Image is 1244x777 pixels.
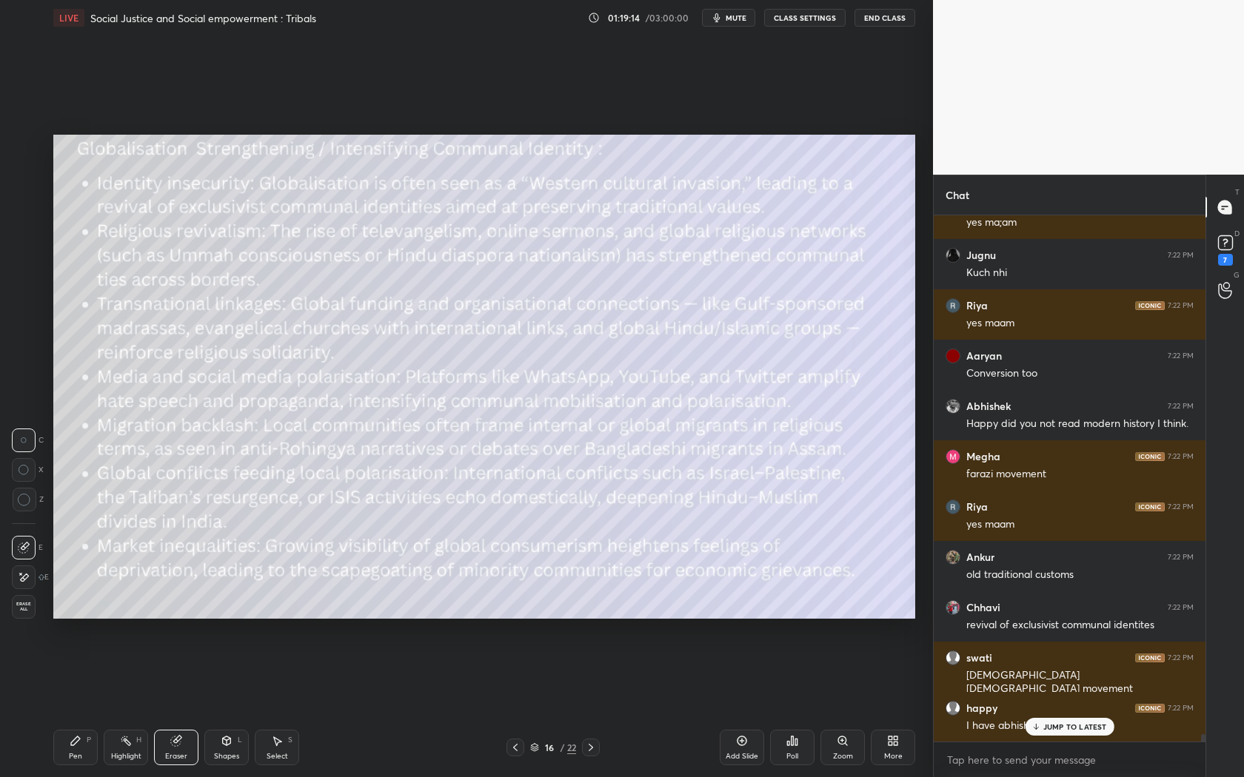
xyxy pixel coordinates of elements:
[966,266,1194,280] div: Kuch nhi
[966,450,1000,463] h6: Megha
[560,743,564,752] div: /
[136,736,141,744] div: H
[966,417,1194,431] div: Happy did you not read modern history I think.
[946,600,960,615] img: 3
[1135,452,1165,461] img: iconic-dark.1390631f.png
[946,399,960,414] img: 206d75da9c034f4ca659aeb246a03329.jpg
[1135,301,1165,310] img: iconic-dark.1390631f.png
[966,517,1194,532] div: yes maam
[966,551,994,564] h6: Ankur
[12,428,44,452] div: C
[855,9,915,27] button: End Class
[1168,704,1194,713] div: 7:22 PM
[1168,402,1194,411] div: 7:22 PM
[966,568,1194,582] div: old traditional customs
[1235,186,1240,198] p: T
[726,753,758,760] div: Add Slide
[966,316,1194,331] div: yes maam
[934,215,1205,741] div: grid
[12,536,43,559] div: E
[946,701,960,716] img: default.png
[966,651,992,665] h6: swati
[53,9,84,27] div: LIVE
[966,702,997,715] h6: happy
[214,753,239,760] div: Shapes
[946,449,960,464] img: 50ae7c556a7448be8c257c65e3b32a0e.55436854_3
[267,753,288,760] div: Select
[966,249,996,262] h6: Jugnu
[1135,502,1165,511] img: iconic-dark.1390631f.png
[946,298,960,313] img: AATXAJx-HSTo26SS8kedXRAE-77H6j-qPrD_UGRcrvc6=s96-c
[1168,351,1194,360] div: 7:22 PM
[1168,502,1194,511] div: 7:22 PM
[884,753,903,760] div: More
[12,488,44,511] div: Z
[1234,269,1240,280] p: G
[1135,653,1165,662] img: iconic-dark.1390631f.png
[946,499,960,514] img: AATXAJx-HSTo26SS8kedXRAE-77H6j-qPrD_UGRcrvc6=s96-c
[946,248,960,263] img: a4064d47616049308a364e3a7fcb1629.jpg
[966,601,1000,614] h6: Chhavi
[966,668,1194,696] div: [DEMOGRAPHIC_DATA] [DEMOGRAPHIC_DATA] movement
[1168,251,1194,260] div: 7:22 PM
[966,467,1194,482] div: farazi movement
[1135,704,1165,713] img: iconic-dark.1390631f.png
[111,753,141,760] div: Highlight
[946,349,960,363] img: baa5afd00dbe46adb6d9b7cbb6006731.jpg
[764,9,846,27] button: CLASS SETTINGS
[946,550,960,565] img: 6fa86cff44764fb4ba5f98aecd076994.jpg
[13,602,35,612] span: Erase all
[1168,653,1194,662] div: 7:22 PM
[1218,254,1233,266] div: 7
[966,719,1194,733] div: I have abhishek
[726,13,746,23] span: mute
[966,349,1002,363] h6: Aaryan
[542,743,557,752] div: 16
[90,11,316,25] h4: Social Justice and Social empowerment : Tribals
[934,175,981,215] p: Chat
[1168,603,1194,612] div: 7:22 PM
[786,753,798,760] div: Poll
[966,400,1011,413] h6: Abhishek
[966,299,988,312] h6: Riya
[1168,452,1194,461] div: 7:22 PM
[966,500,988,514] h6: Riya
[12,458,44,482] div: X
[966,618,1194,633] div: revival of exclusivist communal identites
[1168,553,1194,562] div: 7:22 PM
[1043,722,1107,731] p: JUMP TO LATEST
[238,736,242,744] div: L
[966,366,1194,381] div: Conversion too
[87,736,91,744] div: P
[833,753,853,760] div: Zoom
[165,753,187,760] div: Eraser
[567,741,576,754] div: 22
[288,736,292,744] div: S
[1234,228,1240,239] p: D
[966,215,1194,230] div: yes ma;am
[69,753,82,760] div: Pen
[12,565,49,589] div: E
[702,9,755,27] button: mute
[1168,301,1194,310] div: 7:22 PM
[946,650,960,665] img: default.png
